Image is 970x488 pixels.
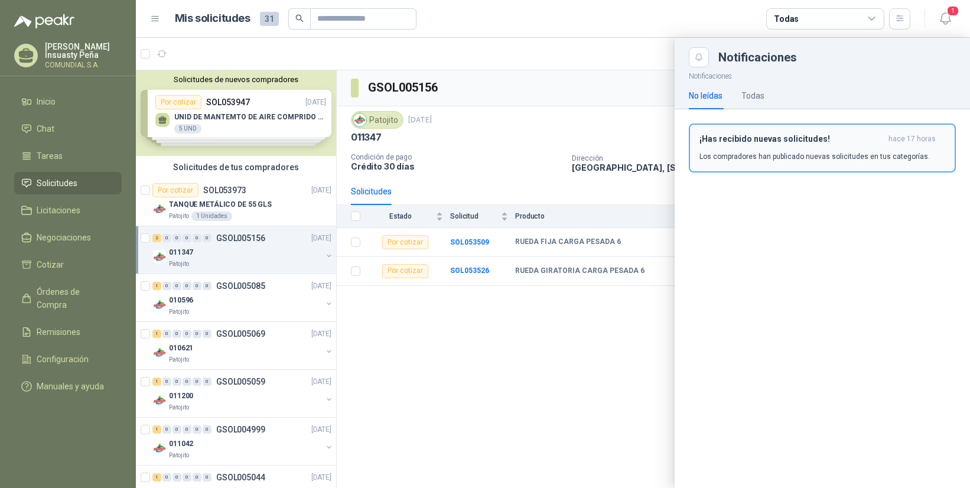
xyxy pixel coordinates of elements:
[675,67,970,82] p: Notificaciones
[888,134,936,144] span: hace 17 horas
[14,226,122,249] a: Negociaciones
[14,145,122,167] a: Tareas
[37,122,54,135] span: Chat
[14,14,74,28] img: Logo peakr
[689,123,956,173] button: ¡Has recibido nuevas solicitudes!hace 17 horas Los compradores han publicado nuevas solicitudes e...
[946,5,959,17] span: 1
[689,47,709,67] button: Close
[935,8,956,30] button: 1
[14,348,122,370] a: Configuración
[14,321,122,343] a: Remisiones
[37,353,89,366] span: Configuración
[37,204,80,217] span: Licitaciones
[14,199,122,222] a: Licitaciones
[699,151,930,162] p: Los compradores han publicado nuevas solicitudes en tus categorías.
[37,380,104,393] span: Manuales y ayuda
[14,90,122,113] a: Inicio
[774,12,799,25] div: Todas
[741,89,764,102] div: Todas
[37,177,77,190] span: Solicitudes
[260,12,279,26] span: 31
[295,14,304,22] span: search
[45,43,122,59] p: [PERSON_NAME] Insuasty Peña
[37,258,64,271] span: Cotizar
[37,95,56,108] span: Inicio
[14,253,122,276] a: Cotizar
[37,231,91,244] span: Negociaciones
[175,10,250,27] h1: Mis solicitudes
[699,134,884,144] h3: ¡Has recibido nuevas solicitudes!
[718,51,956,63] div: Notificaciones
[14,172,122,194] a: Solicitudes
[37,285,110,311] span: Órdenes de Compra
[689,89,722,102] div: No leídas
[37,149,63,162] span: Tareas
[45,61,122,69] p: COMUNDIAL S.A.
[14,118,122,140] a: Chat
[14,281,122,316] a: Órdenes de Compra
[37,326,80,339] span: Remisiones
[14,375,122,398] a: Manuales y ayuda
